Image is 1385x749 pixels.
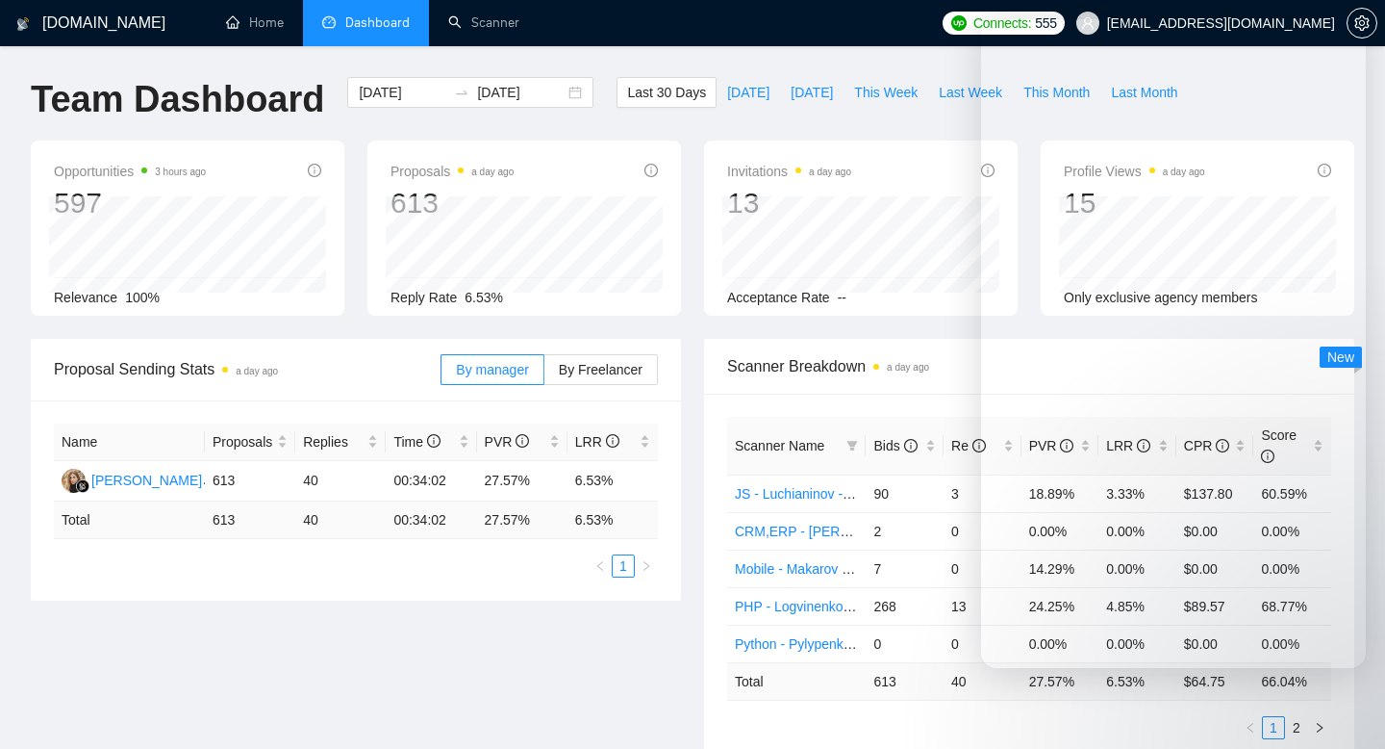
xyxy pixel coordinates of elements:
[1320,684,1366,730] iframe: Intercom live chat
[951,15,967,31] img: upwork-logo.png
[866,587,944,625] td: 268
[54,357,441,381] span: Proposal Sending Stats
[944,550,1021,587] td: 0
[54,185,206,221] div: 597
[62,472,202,487] a: KY[PERSON_NAME]
[981,19,1366,668] iframe: Intercom live chat
[1285,716,1308,739] li: 2
[838,290,846,305] span: --
[727,160,851,183] span: Invitations
[1035,13,1056,34] span: 555
[727,290,830,305] span: Acceptance Rate
[594,560,606,572] span: left
[54,290,117,305] span: Relevance
[735,561,892,577] a: Mobile - Makarov - Project
[393,434,440,450] span: Time
[31,77,324,122] h1: Team Dashboard
[635,555,658,578] button: right
[928,77,1013,108] button: Last Week
[866,550,944,587] td: 7
[944,625,1021,662] td: 0
[589,555,612,578] li: Previous Page
[91,470,202,491] div: [PERSON_NAME]
[613,555,634,577] a: 1
[641,560,652,572] span: right
[477,82,565,103] input: End date
[809,167,851,177] time: a day ago
[516,434,529,448] span: info-circle
[973,13,1031,34] span: Connects:
[567,461,658,502] td: 6.53%
[322,15,336,29] span: dashboard
[205,424,295,461] th: Proposals
[939,82,1002,103] span: Last Week
[205,461,295,502] td: 613
[1314,722,1325,734] span: right
[1021,662,1099,700] td: 27.57 %
[635,555,658,578] li: Next Page
[1263,717,1284,738] a: 1
[359,82,446,103] input: Start date
[427,434,441,448] span: info-circle
[735,636,905,652] a: Python - Pylypenko - Project
[62,469,86,493] img: KY
[866,512,944,550] td: 2
[844,77,928,108] button: This Week
[386,502,476,539] td: 00:34:02
[735,438,824,453] span: Scanner Name
[854,82,918,103] span: This Week
[866,662,944,700] td: 613
[54,160,206,183] span: Opportunities
[477,461,567,502] td: 27.57%
[944,662,1021,700] td: 40
[345,14,410,31] span: Dashboard
[1347,15,1377,31] a: setting
[471,167,514,177] time: a day ago
[717,77,780,108] button: [DATE]
[155,167,206,177] time: 3 hours ago
[727,662,866,700] td: Total
[944,512,1021,550] td: 0
[205,502,295,539] td: 613
[454,85,469,100] span: swap-right
[791,82,833,103] span: [DATE]
[226,14,284,31] a: homeHome
[454,85,469,100] span: to
[567,502,658,539] td: 6.53 %
[16,9,30,39] img: logo
[780,77,844,108] button: [DATE]
[843,431,862,460] span: filter
[477,502,567,539] td: 27.57 %
[887,362,929,373] time: a day ago
[612,555,635,578] li: 1
[236,366,278,376] time: a day ago
[125,290,160,305] span: 100%
[1098,662,1176,700] td: 6.53 %
[390,160,514,183] span: Proposals
[1308,716,1331,739] li: Next Page
[727,354,1331,378] span: Scanner Breakdown
[559,362,642,377] span: By Freelancer
[465,290,503,305] span: 6.53%
[735,599,897,614] a: PHP - Logvinenko - Project
[951,438,986,453] span: Re
[54,424,205,461] th: Name
[1347,15,1376,31] span: setting
[944,587,1021,625] td: 13
[606,434,619,448] span: info-circle
[644,164,658,177] span: info-circle
[295,461,386,502] td: 40
[727,185,851,221] div: 13
[1239,716,1262,739] button: left
[308,164,321,177] span: info-circle
[1308,716,1331,739] button: right
[617,77,717,108] button: Last 30 Days
[295,502,386,539] td: 40
[866,625,944,662] td: 0
[972,439,986,452] span: info-circle
[390,290,457,305] span: Reply Rate
[448,14,519,31] a: searchScanner
[735,524,973,539] a: CRM,ERP - [PERSON_NAME] - Project
[1081,16,1095,30] span: user
[627,82,706,103] span: Last 30 Days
